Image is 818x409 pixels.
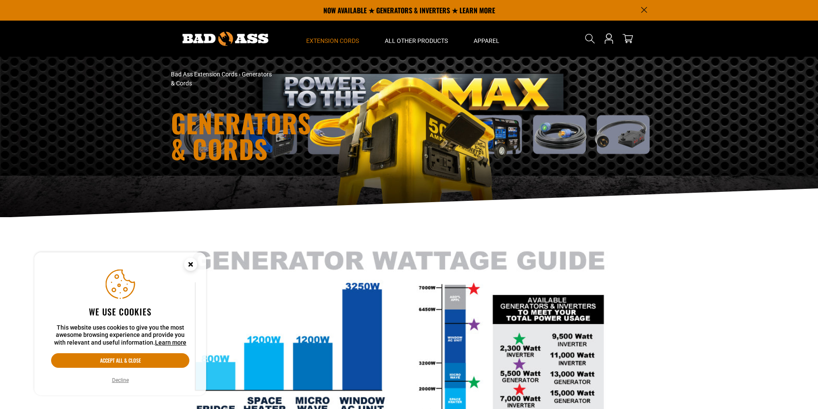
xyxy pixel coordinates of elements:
[51,324,189,347] p: This website uses cookies to give you the most awesome browsing experience and provide you with r...
[385,37,448,45] span: All Other Products
[293,21,372,57] summary: Extension Cords
[109,376,131,385] button: Decline
[372,21,461,57] summary: All Other Products
[583,32,597,45] summary: Search
[306,37,359,45] span: Extension Cords
[182,32,268,46] img: Bad Ass Extension Cords
[155,339,186,346] a: Learn more
[171,70,484,88] nav: breadcrumbs
[461,21,512,57] summary: Apparel
[51,353,189,368] button: Accept all & close
[171,110,484,161] h1: Generators & Cords
[474,37,499,45] span: Apparel
[171,71,237,78] a: Bad Ass Extension Cords
[34,252,206,396] aside: Cookie Consent
[239,71,240,78] span: ›
[51,306,189,317] h2: We use cookies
